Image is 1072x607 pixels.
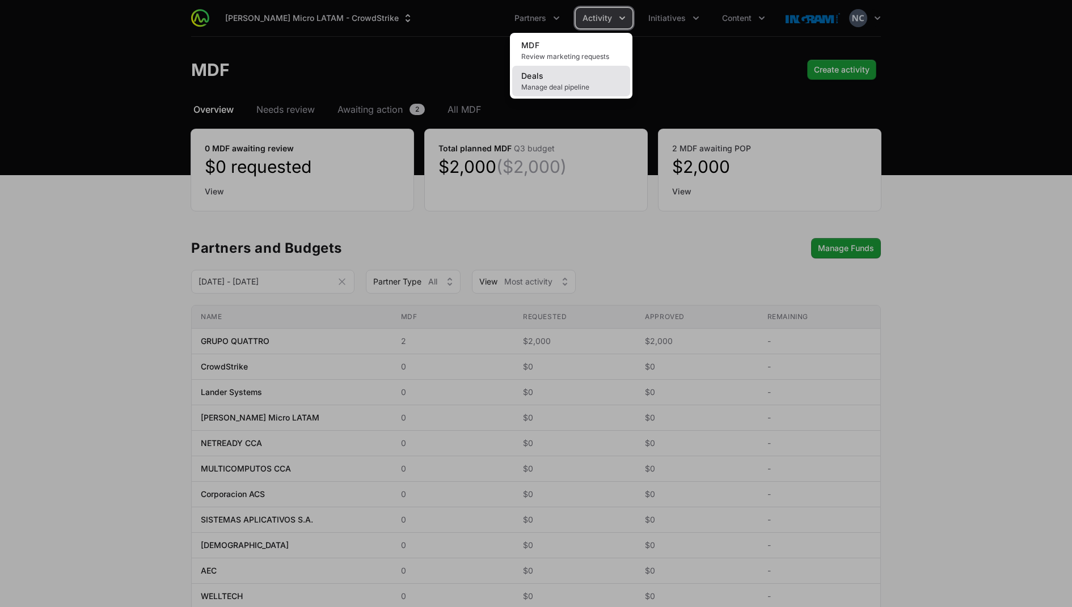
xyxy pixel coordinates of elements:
[512,66,630,96] a: DealsManage deal pipeline
[209,8,772,28] div: Main navigation
[576,8,632,28] div: Activity menu
[521,71,544,80] span: Deals
[512,35,630,66] a: MDFReview marketing requests
[521,40,539,50] span: MDF
[521,52,621,61] span: Review marketing requests
[521,83,621,92] span: Manage deal pipeline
